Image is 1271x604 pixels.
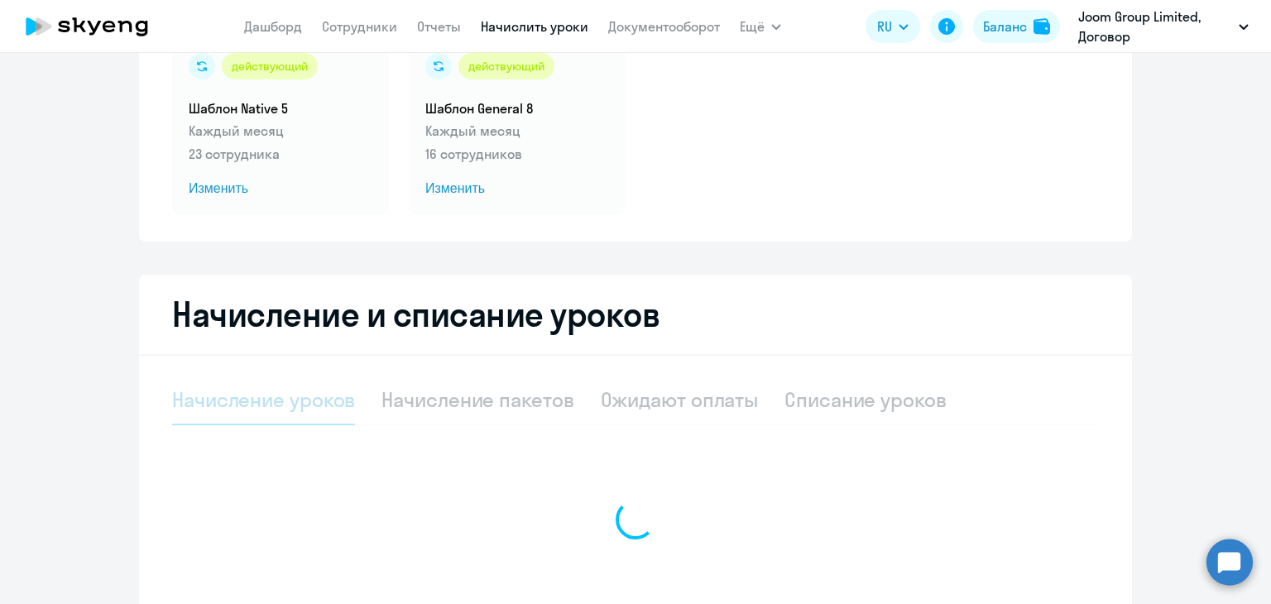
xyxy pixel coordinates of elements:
a: Начислить уроки [481,18,588,35]
div: действующий [458,53,554,79]
span: RU [877,17,892,36]
button: Joom Group Limited, Договор [1070,7,1257,46]
div: Баланс [983,17,1027,36]
img: balance [1034,18,1050,35]
a: Дашборд [244,18,302,35]
h2: Начисление и списание уроков [172,295,1099,334]
a: Сотрудники [322,18,397,35]
p: Joom Group Limited, Договор [1078,7,1232,46]
span: Ещё [740,17,765,36]
p: Каждый месяц [425,121,609,141]
h5: Шаблон Native 5 [189,99,372,117]
span: Изменить [189,179,372,199]
span: Изменить [425,179,609,199]
p: Каждый месяц [189,121,372,141]
button: RU [866,10,920,43]
p: 23 сотрудника [189,144,372,164]
a: Документооборот [608,18,720,35]
div: действующий [222,53,318,79]
a: Отчеты [417,18,461,35]
p: 16 сотрудников [425,144,609,164]
button: Балансbalance [973,10,1060,43]
button: Ещё [740,10,781,43]
h5: Шаблон General 8 [425,99,609,117]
